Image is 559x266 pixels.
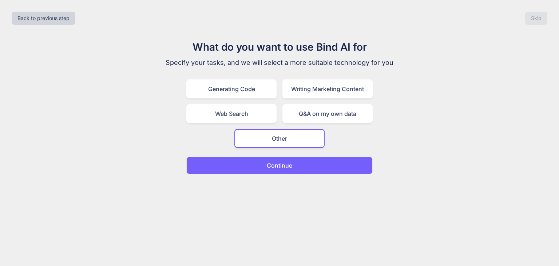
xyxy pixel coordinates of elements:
[267,161,292,170] p: Continue
[282,104,373,123] div: Q&A on my own data
[12,12,75,25] button: Back to previous step
[525,12,547,25] button: Skip
[157,58,402,68] p: Specify your tasks, and we will select a more suitable technology for you
[186,104,277,123] div: Web Search
[234,129,325,148] div: Other
[186,79,277,98] div: Generating Code
[186,157,373,174] button: Continue
[157,39,402,55] h1: What do you want to use Bind AI for
[282,79,373,98] div: Writing Marketing Content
